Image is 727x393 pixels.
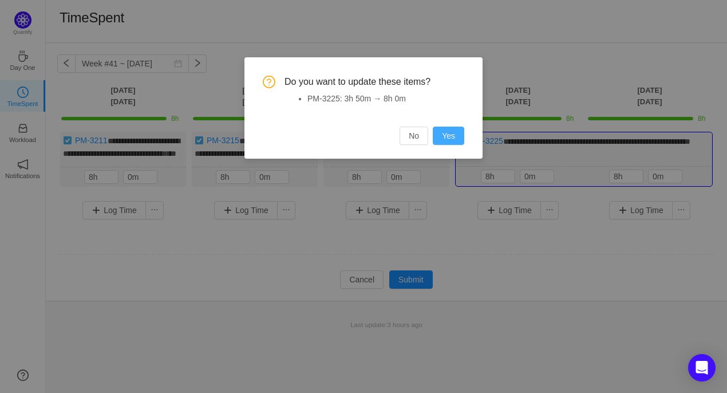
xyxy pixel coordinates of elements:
button: No [400,127,428,145]
i: icon: question-circle [263,76,275,88]
button: Yes [433,127,464,145]
li: PM-3225: 3h 50m → 8h 0m [307,93,464,105]
div: Open Intercom Messenger [688,354,716,382]
span: Do you want to update these items? [285,76,464,88]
